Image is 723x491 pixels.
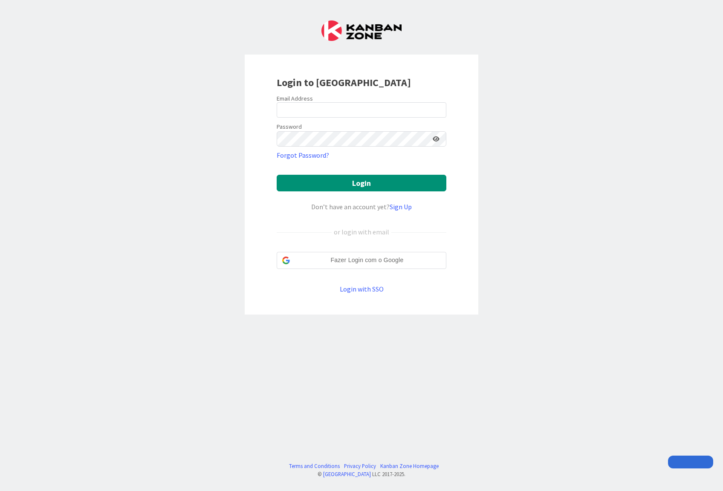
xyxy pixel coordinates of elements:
[277,122,302,131] label: Password
[277,150,329,160] a: Forgot Password?
[390,202,412,211] a: Sign Up
[277,202,446,212] div: Don’t have an account yet?
[277,76,411,89] b: Login to [GEOGRAPHIC_DATA]
[293,256,441,265] span: Fazer Login com o Google
[289,462,340,470] a: Terms and Conditions
[380,462,439,470] a: Kanban Zone Homepage
[277,252,446,269] div: Fazer Login com o Google
[277,175,446,191] button: Login
[285,470,439,478] div: © LLC 2017- 2025 .
[323,471,371,477] a: [GEOGRAPHIC_DATA]
[277,95,313,102] label: Email Address
[344,462,376,470] a: Privacy Policy
[332,227,391,237] div: or login with email
[340,285,384,293] a: Login with SSO
[321,20,402,41] img: Kanban Zone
